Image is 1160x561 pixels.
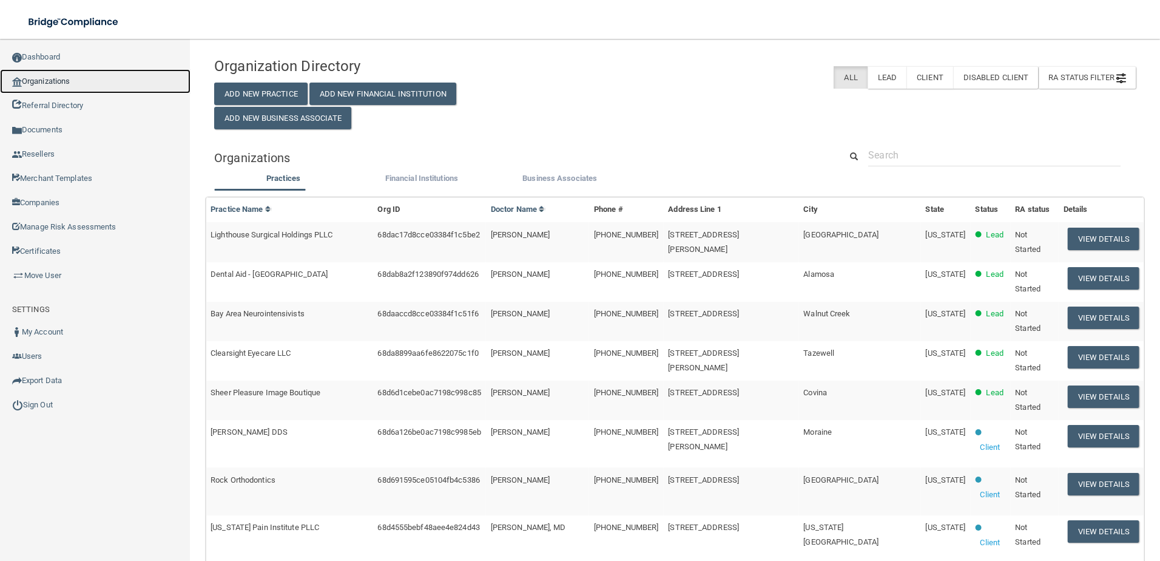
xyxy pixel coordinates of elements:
[1068,307,1139,329] button: View Details
[491,348,550,358] span: [PERSON_NAME]
[377,270,478,279] span: 68dab8a2f123890f974dd626
[1059,197,1144,222] th: Details
[377,230,479,239] span: 68dac17d8cce03384f1c5be2
[594,270,658,279] span: [PHONE_NUMBER]
[834,66,867,89] label: All
[12,150,22,160] img: ic_reseller.de258add.png
[803,523,878,546] span: [US_STATE][GEOGRAPHIC_DATA]
[925,523,965,532] span: [US_STATE]
[980,440,1000,455] p: Client
[1015,388,1040,412] span: Not Started
[377,475,479,484] span: 68d691595ce05104fb4c5386
[1015,230,1040,254] span: Not Started
[1015,523,1040,546] span: Not Started
[868,144,1121,166] input: Search
[803,388,827,397] span: Covina
[214,58,509,74] h4: Organization Directory
[906,66,953,89] label: Client
[594,475,658,484] span: [PHONE_NUMBER]
[491,475,550,484] span: [PERSON_NAME]
[1015,427,1040,451] span: Not Started
[803,427,832,437] span: Moraine
[491,270,550,279] span: [PERSON_NAME]
[1068,425,1139,447] button: View Details
[266,174,300,183] span: Practices
[668,475,739,484] span: [STREET_ADDRESS]
[214,151,823,165] h5: Organizations
[18,10,130,35] img: bridge_compliance_login_screen.278c3ca4.svg
[668,523,739,532] span: [STREET_ADDRESS]
[12,126,22,135] img: icon-documents.8dae5593.png
[1015,475,1040,499] span: Not Started
[980,535,1000,550] p: Client
[385,174,458,183] span: Financial Institutions
[497,171,623,186] label: Business Associates
[868,66,906,89] label: Lead
[12,352,22,361] img: icon-users.e205127d.png
[1068,386,1139,408] button: View Details
[594,348,658,358] span: [PHONE_NUMBER]
[803,309,850,318] span: Walnut Creek
[214,171,352,189] li: Practices
[491,388,550,397] span: [PERSON_NAME]
[925,309,965,318] span: [US_STATE]
[491,309,550,318] span: [PERSON_NAME]
[12,53,22,63] img: ic_dashboard_dark.d01f4a41.png
[594,309,658,318] span: [PHONE_NUMBER]
[1068,228,1139,250] button: View Details
[1068,520,1139,543] button: View Details
[1068,267,1139,290] button: View Details
[668,270,739,279] span: [STREET_ADDRESS]
[986,228,1003,242] p: Lead
[211,205,271,214] a: Practice Name
[925,348,965,358] span: [US_STATE]
[377,388,481,397] span: 68d6d1cebe0ac7198c998c85
[594,523,658,532] span: [PHONE_NUMBER]
[986,346,1003,361] p: Lead
[12,77,22,87] img: organization-icon.f8decf85.png
[12,270,24,282] img: briefcase.64adab9b.png
[12,302,50,317] label: SETTINGS
[373,197,485,222] th: Org ID
[594,427,658,437] span: [PHONE_NUMBER]
[220,171,346,186] label: Practices
[211,230,332,239] span: Lighthouse Surgical Holdings PLLC
[798,197,920,222] th: City
[925,270,965,279] span: [US_STATE]
[668,309,739,318] span: [STREET_ADDRESS]
[594,230,658,239] span: [PHONE_NUMBER]
[12,376,22,386] img: icon-export.b9366987.png
[491,171,629,189] li: Business Associate
[214,107,351,129] button: Add New Business Associate
[986,386,1003,400] p: Lead
[211,388,320,397] span: Sheer Pleasure Image Boutique
[211,523,319,532] span: [US_STATE] Pain Institute PLLC
[491,523,566,532] span: [PERSON_NAME], MD
[377,523,479,532] span: 68d4555bebf48aee4e824d43
[920,197,970,222] th: State
[1116,73,1126,83] img: icon-filter@2x.21656d0b.png
[309,83,456,105] button: Add New Financial Institution
[1010,197,1058,222] th: RA status
[589,197,663,222] th: Phone #
[663,197,798,222] th: Address Line 1
[986,267,1003,282] p: Lead
[803,348,834,358] span: Tazewell
[594,388,658,397] span: [PHONE_NUMBER]
[803,475,878,484] span: [GEOGRAPHIC_DATA]
[953,66,1039,89] label: Disabled Client
[986,307,1003,321] p: Lead
[1048,73,1126,82] span: RA Status Filter
[491,427,550,437] span: [PERSON_NAME]
[668,230,739,254] span: [STREET_ADDRESS][PERSON_NAME]
[970,197,1010,222] th: Status
[925,230,965,239] span: [US_STATE]
[211,270,328,279] span: Dental Aid - [GEOGRAPHIC_DATA]
[211,309,305,318] span: Bay Area Neurointensivists
[211,427,288,437] span: [PERSON_NAME] DDS
[377,427,481,437] span: 68d6a126be0ac7198c9985eb
[1068,473,1139,495] button: View Details
[12,327,22,337] img: ic_user_dark.df1a06c3.png
[352,171,491,189] li: Financial Institutions
[980,488,1000,502] p: Client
